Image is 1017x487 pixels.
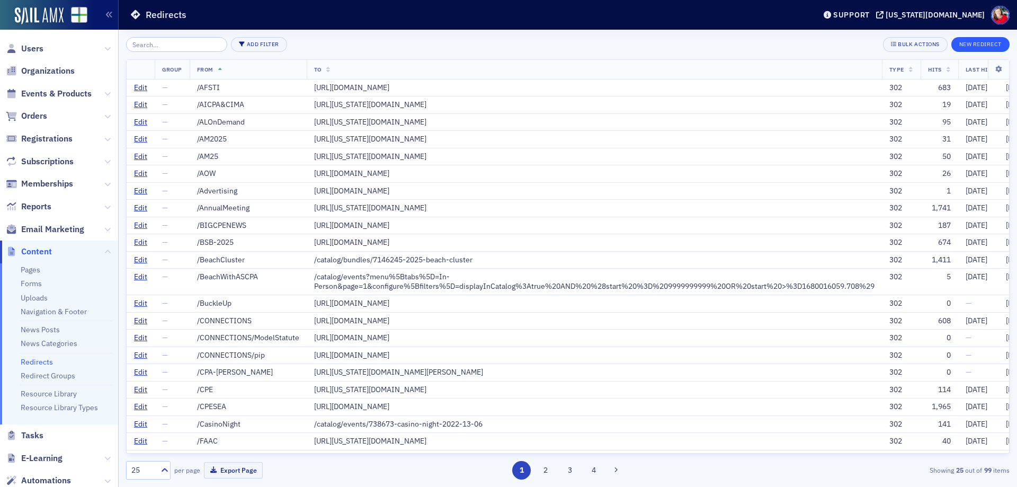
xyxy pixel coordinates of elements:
[889,66,904,73] span: Type
[928,152,951,162] div: 50
[966,117,987,127] span: [DATE]
[64,7,87,25] a: View Homepage
[966,66,991,73] span: Last Hit
[231,37,287,52] button: Add Filter
[889,255,913,265] div: 302
[134,238,147,247] a: Edit
[928,385,951,395] div: 114
[314,221,875,231] div: [URL][DOMAIN_NAME]
[314,187,875,196] div: [URL][DOMAIN_NAME]
[162,350,168,360] span: —
[197,169,299,179] div: /AOW
[6,133,73,145] a: Registrations
[314,135,875,144] div: [URL][US_STATE][DOMAIN_NAME]
[876,11,988,19] button: [US_STATE][DOMAIN_NAME]
[314,238,875,247] div: [URL][DOMAIN_NAME]
[928,368,951,377] div: 0
[131,465,155,476] div: 25
[6,201,51,212] a: Reports
[21,88,92,100] span: Events & Products
[314,368,875,377] div: [URL][US_STATE][DOMAIN_NAME][PERSON_NAME]
[966,169,987,178] span: [DATE]
[314,118,875,127] div: [URL][US_STATE][DOMAIN_NAME]
[928,333,951,343] div: 0
[6,88,92,100] a: Events & Products
[951,39,1010,48] a: New Redirect
[197,187,299,196] div: /Advertising
[162,419,168,429] span: —
[928,203,951,213] div: 1,741
[21,224,84,235] span: Email Marketing
[883,37,947,52] button: Bulk Actions
[204,462,263,479] button: Export Page
[889,316,913,326] div: 302
[6,224,84,235] a: Email Marketing
[21,307,87,316] a: Navigation & Footer
[71,7,87,23] img: SailAMX
[512,461,531,480] button: 1
[982,465,993,475] strong: 99
[21,339,77,348] a: News Categories
[162,402,168,411] span: —
[966,402,987,411] span: [DATE]
[126,37,227,52] input: Search…
[6,430,43,441] a: Tasks
[197,100,299,110] div: /AICPA&CIMA
[889,187,913,196] div: 302
[197,420,299,429] div: /CasinoNight
[162,117,168,127] span: —
[162,152,168,161] span: —
[162,367,168,377] span: —
[162,134,168,144] span: —
[314,402,875,412] div: [URL][DOMAIN_NAME]
[966,220,987,230] span: [DATE]
[197,83,299,93] div: /AFSTI
[162,385,168,394] span: —
[197,316,299,326] div: /CONNECTIONS
[134,402,147,412] a: Edit
[889,351,913,360] div: 302
[889,402,913,412] div: 302
[889,368,913,377] div: 302
[928,118,951,127] div: 95
[162,203,168,212] span: —
[889,169,913,179] div: 302
[134,221,147,231] a: Edit
[197,221,299,231] div: /BIGCPENEWS
[197,299,299,308] div: /BuckleUp
[889,152,913,162] div: 302
[889,272,913,282] div: 302
[6,475,71,486] a: Automations
[134,255,147,265] a: Edit
[162,186,168,196] span: —
[197,118,299,127] div: /ALOnDemand
[889,238,913,247] div: 302
[314,299,875,308] div: [URL][DOMAIN_NAME]
[314,420,875,429] div: /catalog/events/738673-casino-night-2022-13-06
[898,41,939,47] div: Bulk Actions
[162,272,168,281] span: —
[966,134,987,144] span: [DATE]
[21,133,73,145] span: Registrations
[886,10,985,20] div: [US_STATE][DOMAIN_NAME]
[21,265,40,275] a: Pages
[21,65,75,77] span: Organizations
[6,453,63,464] a: E-Learning
[197,203,299,213] div: /AnnualMeeting
[928,83,951,93] div: 683
[314,333,875,343] div: [URL][DOMAIN_NAME]
[162,66,182,73] span: Group
[954,465,965,475] strong: 25
[21,178,73,190] span: Memberships
[314,203,875,213] div: [URL][US_STATE][DOMAIN_NAME]
[197,152,299,162] div: /AM25
[314,272,875,291] div: /catalog/events?menu%5Btabs%5D=In-Person&page=1&configure%5Bfilters%5D=displayInCatalog%3Atrue%20...
[889,135,913,144] div: 302
[928,66,942,73] span: Hits
[966,333,971,342] span: —
[6,156,74,167] a: Subscriptions
[21,279,42,288] a: Forms
[966,298,971,308] span: —
[197,385,299,395] div: /CPE
[928,420,951,429] div: 141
